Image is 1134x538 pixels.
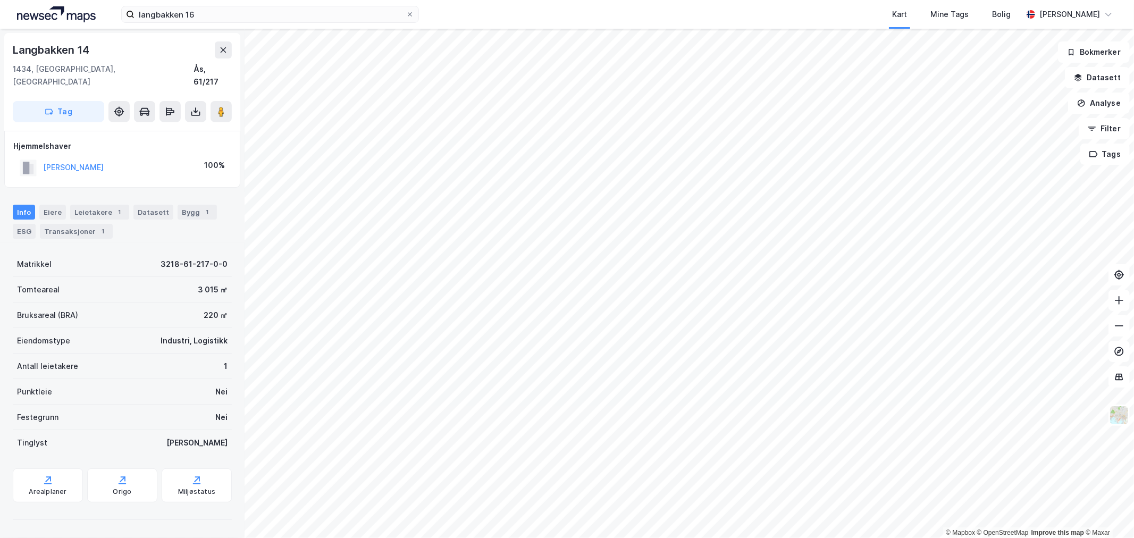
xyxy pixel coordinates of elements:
[178,487,215,496] div: Miljøstatus
[17,309,78,322] div: Bruksareal (BRA)
[1039,8,1100,21] div: [PERSON_NAME]
[992,8,1011,21] div: Bolig
[1081,487,1134,538] div: Kontrollprogram for chat
[17,360,78,373] div: Antall leietakere
[13,224,36,239] div: ESG
[166,436,228,449] div: [PERSON_NAME]
[13,140,231,153] div: Hjemmelshaver
[204,309,228,322] div: 220 ㎡
[215,411,228,424] div: Nei
[215,385,228,398] div: Nei
[1065,67,1130,88] button: Datasett
[161,334,228,347] div: Industri, Logistikk
[204,159,225,172] div: 100%
[1079,118,1130,139] button: Filter
[1081,487,1134,538] iframe: Chat Widget
[13,41,91,58] div: Langbakken 14
[194,63,232,88] div: Ås, 61/217
[17,6,96,22] img: logo.a4113a55bc3d86da70a041830d287a7e.svg
[13,63,194,88] div: 1434, [GEOGRAPHIC_DATA], [GEOGRAPHIC_DATA]
[892,8,907,21] div: Kart
[161,258,228,271] div: 3218-61-217-0-0
[135,6,406,22] input: Søk på adresse, matrikkel, gårdeiere, leietakere eller personer
[17,334,70,347] div: Eiendomstype
[133,205,173,220] div: Datasett
[29,487,66,496] div: Arealplaner
[946,529,975,536] a: Mapbox
[198,283,228,296] div: 3 015 ㎡
[13,101,104,122] button: Tag
[977,529,1029,536] a: OpenStreetMap
[17,283,60,296] div: Tomteareal
[13,205,35,220] div: Info
[178,205,217,220] div: Bygg
[224,360,228,373] div: 1
[17,411,58,424] div: Festegrunn
[1031,529,1084,536] a: Improve this map
[930,8,969,21] div: Mine Tags
[1109,405,1129,425] img: Z
[39,205,66,220] div: Eiere
[98,226,108,237] div: 1
[17,436,47,449] div: Tinglyst
[17,258,52,271] div: Matrikkel
[17,385,52,398] div: Punktleie
[1080,144,1130,165] button: Tags
[1068,93,1130,114] button: Analyse
[113,487,132,496] div: Origo
[202,207,213,217] div: 1
[40,224,113,239] div: Transaksjoner
[114,207,125,217] div: 1
[70,205,129,220] div: Leietakere
[1058,41,1130,63] button: Bokmerker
